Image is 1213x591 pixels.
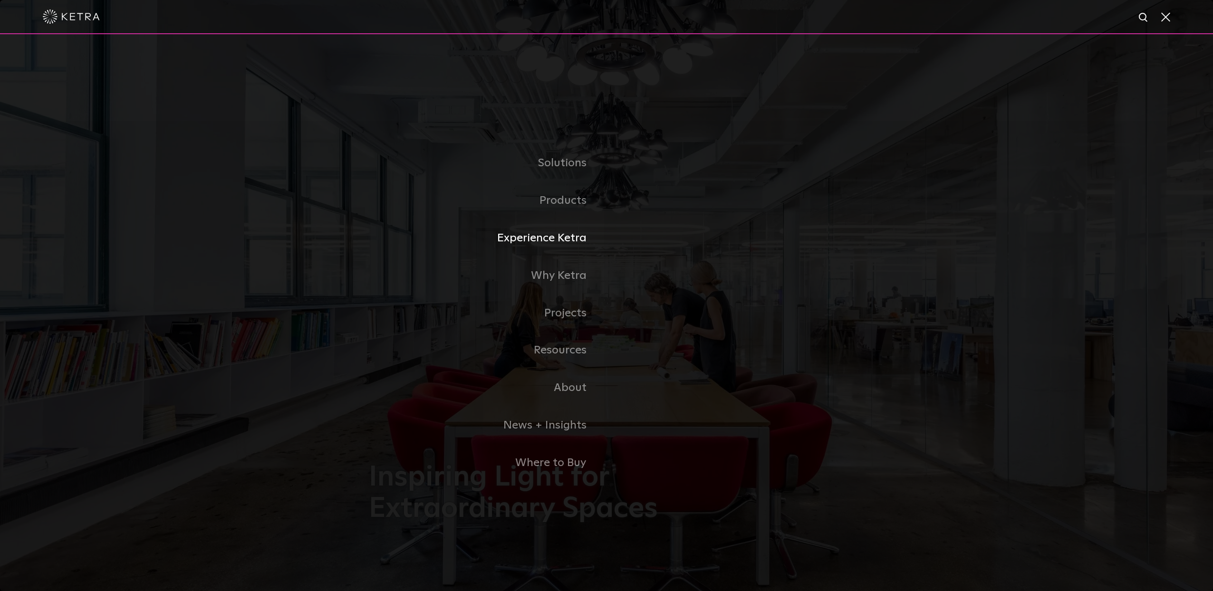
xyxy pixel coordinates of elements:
[369,182,606,219] a: Products
[1138,12,1150,24] img: search icon
[369,407,606,444] a: News + Insights
[369,444,606,482] a: Where to Buy
[369,369,606,407] a: About
[369,144,606,182] a: Solutions
[369,332,606,369] a: Resources
[43,10,100,24] img: ketra-logo-2019-white
[369,219,606,257] a: Experience Ketra
[369,144,844,481] div: Navigation Menu
[369,295,606,332] a: Projects
[369,257,606,295] a: Why Ketra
